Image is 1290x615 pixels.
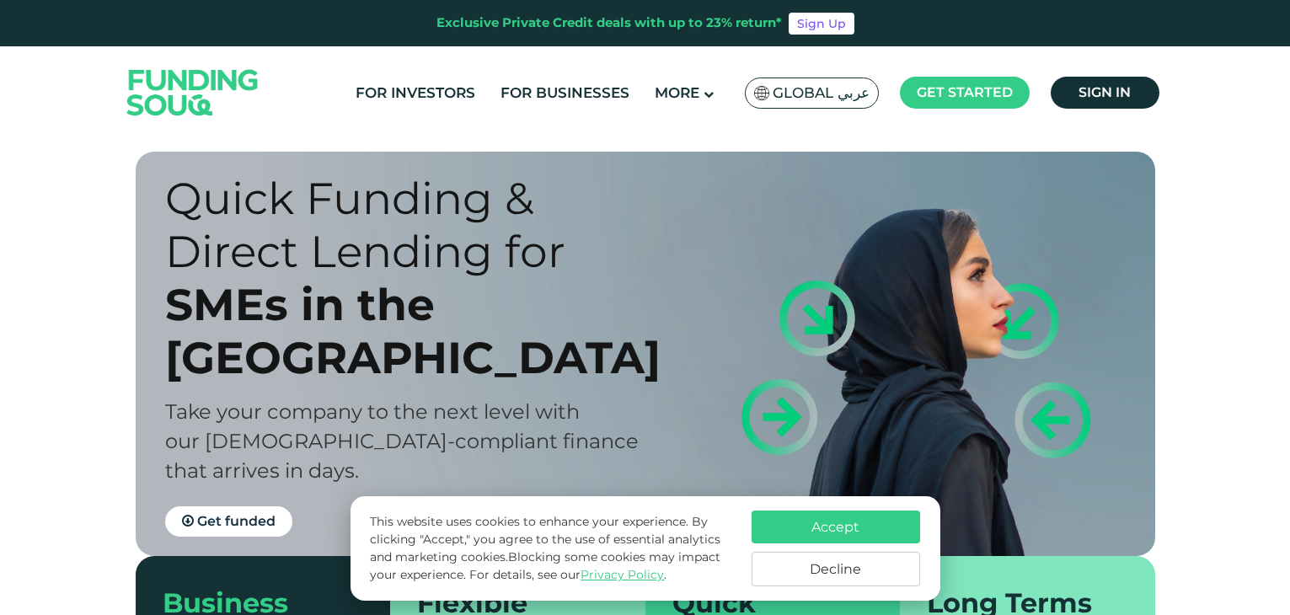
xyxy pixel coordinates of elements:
[370,549,720,582] span: Blocking some cookies may impact your experience.
[165,278,675,384] div: SMEs in the [GEOGRAPHIC_DATA]
[165,399,639,483] span: Take your company to the next level with our [DEMOGRAPHIC_DATA]-compliant finance that arrives in...
[581,567,664,582] a: Privacy Policy
[773,83,870,103] span: Global عربي
[655,84,699,101] span: More
[496,79,634,107] a: For Businesses
[165,506,292,537] a: Get funded
[197,513,276,529] span: Get funded
[752,552,920,586] button: Decline
[1051,77,1159,109] a: Sign in
[752,511,920,543] button: Accept
[351,79,479,107] a: For Investors
[789,13,854,35] a: Sign Up
[370,513,734,584] p: This website uses cookies to enhance your experience. By clicking "Accept," you agree to the use ...
[436,13,782,33] div: Exclusive Private Credit deals with up to 23% return*
[917,84,1013,100] span: Get started
[469,567,666,582] span: For details, see our .
[754,86,769,100] img: SA Flag
[165,172,675,278] div: Quick Funding & Direct Lending for
[110,50,276,135] img: Logo
[1079,84,1131,100] span: Sign in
